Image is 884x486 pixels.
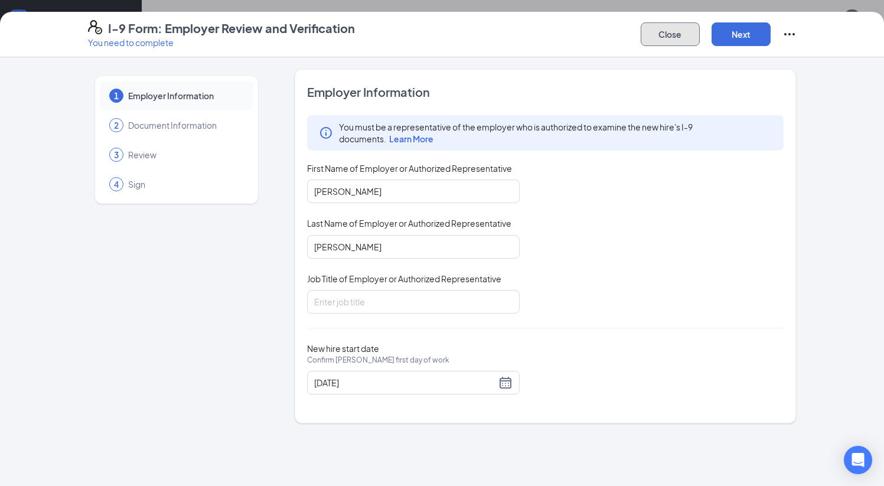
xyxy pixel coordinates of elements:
span: Last Name of Employer or Authorized Representative [307,217,511,229]
span: 3 [114,149,119,161]
input: 10/15/2025 [314,376,496,389]
span: Employer Information [128,90,242,102]
span: Job Title of Employer or Authorized Representative [307,273,501,285]
span: First Name of Employer or Authorized Representative [307,162,512,174]
svg: Ellipses [782,27,797,41]
span: Document Information [128,119,242,131]
span: Learn More [389,133,433,144]
a: Learn More [386,133,433,144]
span: Sign [128,178,242,190]
p: You need to complete [88,37,355,48]
div: Open Intercom Messenger [844,446,872,474]
svg: FormI9EVerifyIcon [88,20,102,34]
span: You must be a representative of the employer who is authorized to examine the new hire's I-9 docu... [339,121,772,145]
input: Enter your last name [307,235,520,259]
h4: I-9 Form: Employer Review and Verification [108,20,355,37]
svg: Info [319,126,333,140]
span: 2 [114,119,119,131]
span: Confirm [PERSON_NAME] first day of work [307,354,449,366]
span: New hire start date [307,343,449,378]
span: Employer Information [307,84,784,100]
input: Enter job title [307,290,520,314]
span: 1 [114,90,119,102]
button: Next [712,22,771,46]
span: 4 [114,178,119,190]
span: Review [128,149,242,161]
input: Enter your first name [307,180,520,203]
button: Close [641,22,700,46]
